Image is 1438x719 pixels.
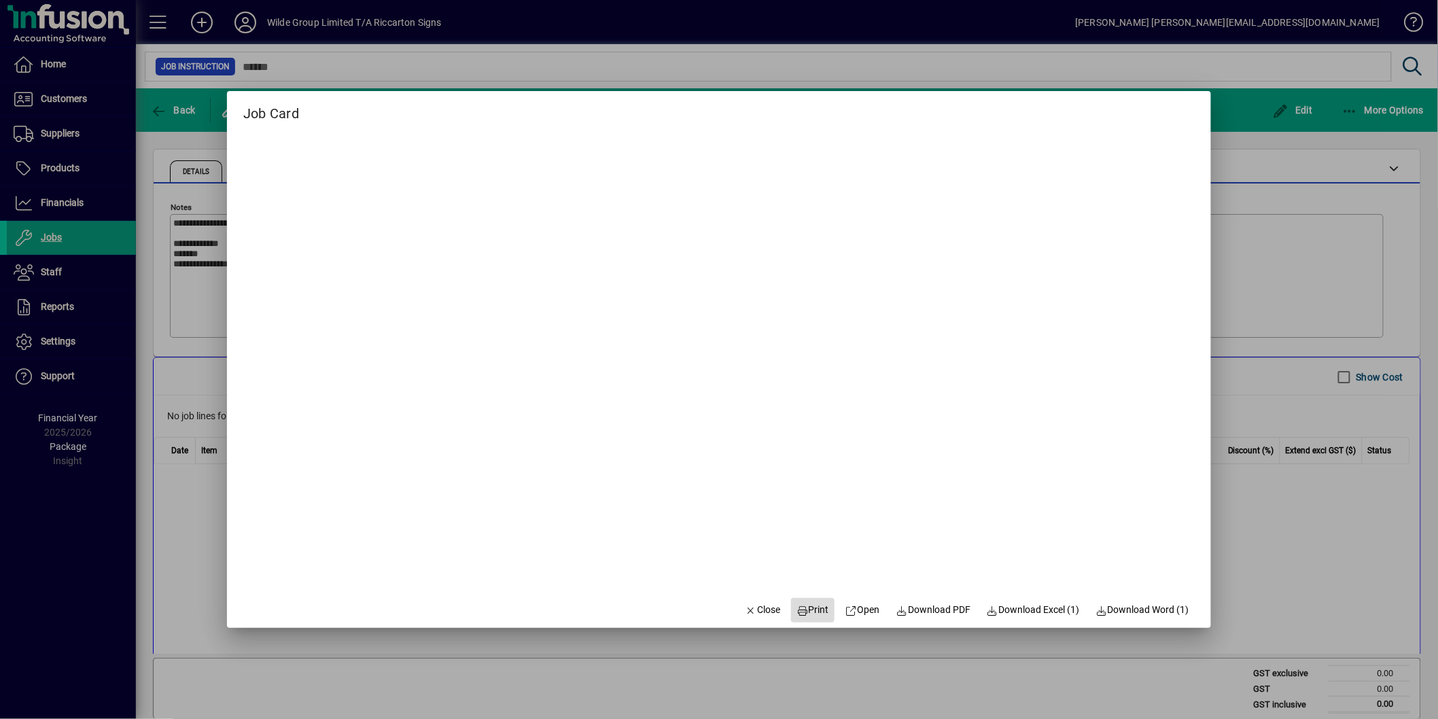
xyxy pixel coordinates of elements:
button: Download Word (1) [1091,598,1195,622]
span: Download PDF [896,603,971,617]
span: Close [746,603,781,617]
button: Print [791,598,835,622]
a: Open [840,598,885,622]
button: Close [740,598,786,622]
span: Download Word (1) [1096,603,1190,617]
button: Download Excel (1) [981,598,1085,622]
span: Print [796,603,829,617]
h2: Job Card [227,91,315,124]
a: Download PDF [891,598,977,622]
span: Open [845,603,880,617]
span: Download Excel (1) [987,603,1080,617]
